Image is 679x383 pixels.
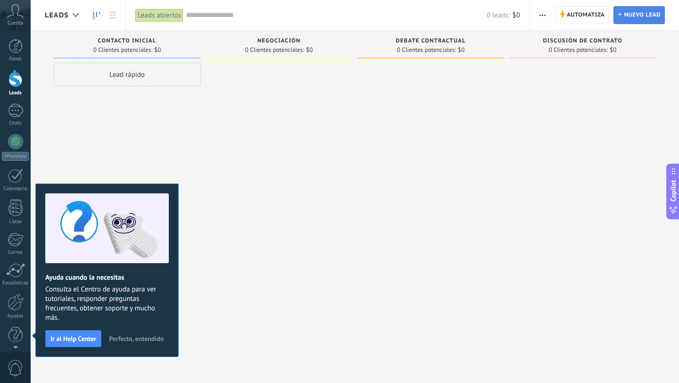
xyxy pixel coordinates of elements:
[543,38,622,44] span: Discusión de contrato
[513,11,520,20] span: $0
[154,47,161,53] span: $0
[245,47,304,53] span: 0 Clientes potenciales:
[610,47,616,53] span: $0
[2,56,29,62] div: Panel
[2,313,29,319] div: Ajustes
[105,332,168,346] button: Perfecto, entendido
[669,180,678,202] span: Copilot
[109,335,164,342] span: Perfecto, entendido
[2,186,29,192] div: Calendario
[45,285,169,323] span: Consulta el Centro de ayuda para ver tutoriales, responder preguntas frecuentes, obtener soporte ...
[362,38,500,46] div: Debate contractual
[54,63,201,86] div: Lead rápido
[613,6,665,24] a: Nuevo lead
[50,335,96,342] span: Ir al Help Center
[2,90,29,96] div: Leads
[210,38,348,46] div: Negociación
[105,6,121,25] a: Lista
[624,7,661,24] span: Nuevo lead
[397,47,456,53] span: 0 Clientes potenciales:
[2,280,29,286] div: Estadísticas
[549,47,608,53] span: 0 Clientes potenciales:
[135,8,183,22] div: Leads abiertos
[98,38,157,44] span: Contacto inicial
[458,47,464,53] span: $0
[45,330,101,347] button: Ir al Help Center
[567,7,605,24] span: Automatiza
[2,120,29,126] div: Chats
[514,38,652,46] div: Discusión de contrato
[306,47,313,53] span: $0
[2,250,29,256] div: Correo
[536,6,549,24] button: Más
[45,11,69,20] span: Leads
[2,152,29,161] div: WhatsApp
[58,38,196,46] div: Contacto inicial
[555,6,609,24] a: Automatiza
[8,20,23,26] span: Cuenta
[396,38,465,44] span: Debate contractual
[45,273,169,282] h2: Ayuda cuando la necesitas
[487,11,510,20] span: 0 leads:
[93,47,152,53] span: 0 Clientes potenciales:
[2,219,29,225] div: Listas
[89,6,105,25] a: Leads
[257,38,301,44] span: Negociación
